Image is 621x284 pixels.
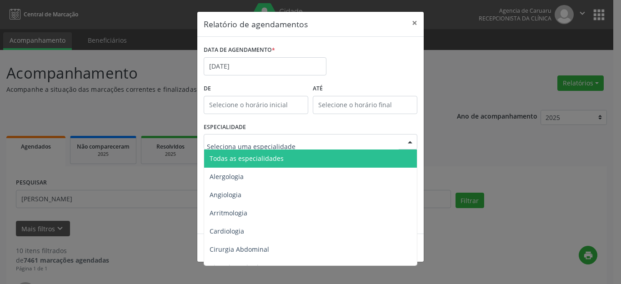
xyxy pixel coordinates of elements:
input: Selecione o horário final [313,96,417,114]
span: Angiologia [210,190,241,199]
span: Cirurgia Bariatrica [210,263,265,272]
label: ATÉ [313,82,417,96]
span: Cirurgia Abdominal [210,245,269,254]
button: Close [406,12,424,34]
span: Alergologia [210,172,244,181]
span: Todas as especialidades [210,154,284,163]
input: Seleciona uma especialidade [207,137,399,155]
h5: Relatório de agendamentos [204,18,308,30]
span: Arritmologia [210,209,247,217]
input: Selecione o horário inicial [204,96,308,114]
label: De [204,82,308,96]
label: DATA DE AGENDAMENTO [204,43,275,57]
span: Cardiologia [210,227,244,235]
input: Selecione uma data ou intervalo [204,57,326,75]
label: ESPECIALIDADE [204,120,246,135]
